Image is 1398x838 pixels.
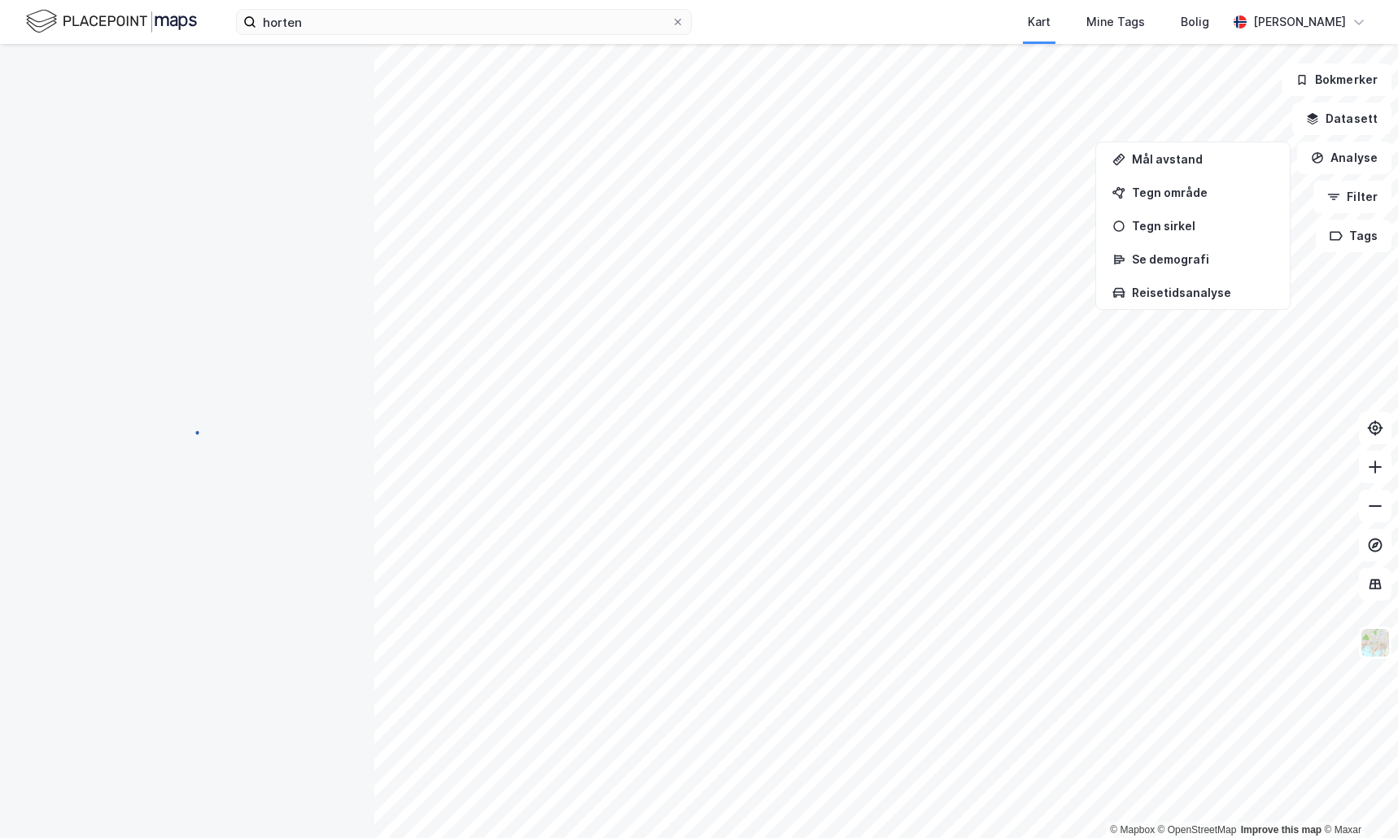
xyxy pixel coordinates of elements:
[1360,627,1391,658] img: Z
[1132,219,1273,233] div: Tegn sirkel
[1316,220,1391,252] button: Tags
[1158,824,1237,836] a: OpenStreetMap
[1132,185,1273,199] div: Tegn område
[174,418,200,444] img: spinner.a6d8c91a73a9ac5275cf975e30b51cfb.svg
[1297,142,1391,174] button: Analyse
[1028,12,1051,32] div: Kart
[256,10,671,34] input: Søk på adresse, matrikkel, gårdeiere, leietakere eller personer
[1292,103,1391,135] button: Datasett
[26,7,197,36] img: logo.f888ab2527a4732fd821a326f86c7f29.svg
[1313,181,1391,213] button: Filter
[1181,12,1209,32] div: Bolig
[1282,63,1391,96] button: Bokmerker
[1132,152,1273,166] div: Mål avstand
[1132,286,1273,299] div: Reisetidsanalyse
[1086,12,1145,32] div: Mine Tags
[1241,824,1322,836] a: Improve this map
[1253,12,1346,32] div: [PERSON_NAME]
[1317,760,1398,838] div: Kontrollprogram for chat
[1110,824,1155,836] a: Mapbox
[1317,760,1398,838] iframe: Chat Widget
[1132,252,1273,266] div: Se demografi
